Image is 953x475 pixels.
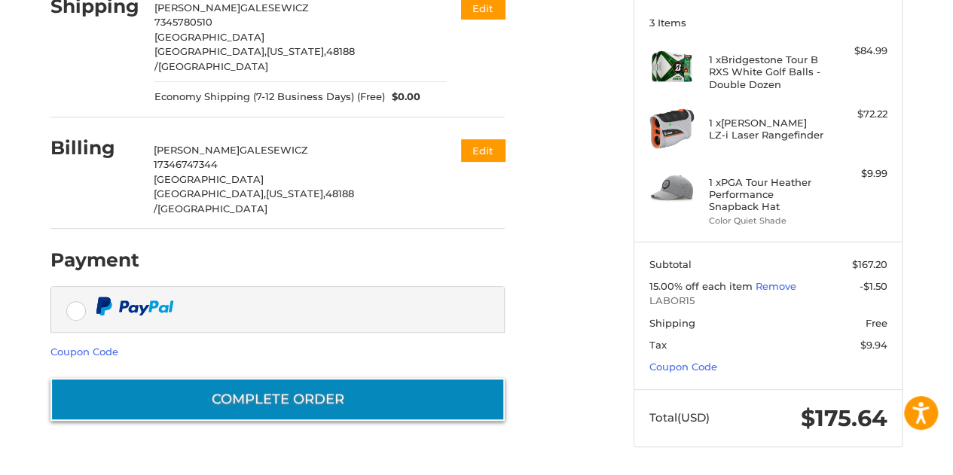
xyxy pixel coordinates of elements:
[828,107,887,122] div: $72.22
[157,202,267,215] span: [GEOGRAPHIC_DATA]
[649,294,887,309] span: LABOR15
[96,297,174,315] img: PayPal icon
[154,187,354,215] span: 48188 /
[649,339,667,351] span: Tax
[154,187,266,199] span: [GEOGRAPHIC_DATA],
[50,136,139,160] h2: Billing
[829,434,953,475] iframe: Google Customer Reviews
[801,404,887,432] span: $175.64
[866,317,887,329] span: Free
[154,16,212,28] span: 7345780510
[649,317,695,329] span: Shipping
[267,45,326,57] span: [US_STATE],
[154,144,240,156] span: [PERSON_NAME]
[154,31,264,43] span: [GEOGRAPHIC_DATA]
[860,339,887,351] span: $9.94
[154,173,264,185] span: [GEOGRAPHIC_DATA]
[828,44,887,59] div: $84.99
[649,410,710,425] span: Total (USD)
[50,346,118,358] a: Coupon Code
[50,378,505,421] button: Complete order
[649,361,717,373] a: Coupon Code
[385,90,421,105] span: $0.00
[709,117,824,142] h4: 1 x [PERSON_NAME] LZ-i Laser Rangefinder
[154,45,355,72] span: 48188 /
[240,144,308,156] span: GALESEWICZ
[709,176,824,213] h4: 1 x PGA Tour Heather Performance Snapback Hat
[828,166,887,181] div: $9.99
[154,90,385,105] span: Economy Shipping (7-12 Business Days) (Free)
[154,45,267,57] span: [GEOGRAPHIC_DATA],
[266,187,325,199] span: [US_STATE],
[154,158,218,170] span: 17346747344
[860,280,887,292] span: -$1.50
[50,248,139,272] h2: Payment
[649,258,692,270] span: Subtotal
[649,17,887,29] h3: 3 Items
[461,139,505,161] button: Edit
[158,60,268,72] span: [GEOGRAPHIC_DATA]
[649,280,756,292] span: 15.00% off each item
[709,215,824,227] li: Color Quiet Shade
[756,280,796,292] a: Remove
[709,53,824,90] h4: 1 x Bridgestone Tour B RXS White Golf Balls - Double Dozen
[240,2,309,14] span: GALESEWICZ
[852,258,887,270] span: $167.20
[154,2,240,14] span: [PERSON_NAME]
